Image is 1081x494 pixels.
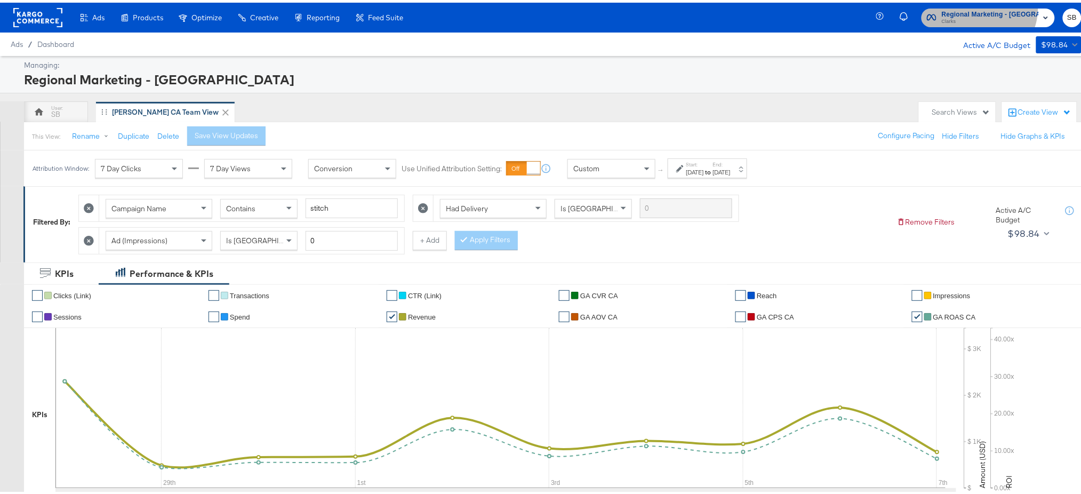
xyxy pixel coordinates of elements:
button: Rename [65,124,120,144]
text: Amount (USD) [978,439,988,485]
span: Impressions [933,289,971,297]
span: Creative [250,11,278,19]
button: Remove Filters [897,214,955,225]
input: Enter a search term [306,196,398,216]
button: + Add [413,228,447,248]
a: ✔ [387,288,397,298]
div: [PERSON_NAME] CA Team View [112,105,219,115]
div: This View: [32,130,60,138]
button: $98.84 [1004,222,1052,240]
span: Contains [226,201,255,211]
button: Duplicate [118,129,149,139]
a: ✔ [209,288,219,298]
span: / [23,37,37,46]
span: GA AOV CA [580,310,618,318]
span: Conversion [314,161,353,171]
div: Drag to reorder tab [101,106,107,112]
span: GA CPS CA [757,310,794,318]
div: [DATE] [686,165,704,174]
a: ✔ [912,309,923,320]
div: Attribution Window: [32,162,90,170]
span: Transactions [230,289,269,297]
div: $98.84 [1008,223,1040,239]
label: Use Unified Attribution Setting: [402,161,502,171]
div: Active A/C Budget [952,34,1031,50]
a: ✔ [559,309,570,320]
span: Clicks (Link) [53,289,91,297]
span: 7 Day Clicks [101,161,141,171]
div: Active A/C Budget [996,203,1055,222]
span: Is [GEOGRAPHIC_DATA] [560,201,642,211]
a: ✔ [559,288,570,298]
span: GA ROAS CA [933,310,976,318]
span: Sessions [53,310,82,318]
span: Reach [757,289,777,297]
button: Regional Marketing - [GEOGRAPHIC_DATA]Clarks [922,6,1055,25]
div: $98.84 [1042,36,1068,49]
a: ✔ [735,309,746,320]
div: Managing: [24,58,1079,68]
span: 7 Day Views [210,161,251,171]
span: Ad (Impressions) [111,233,167,243]
input: Enter a search term [640,196,732,216]
span: Optimize [191,11,222,19]
span: Spend [230,310,250,318]
input: Enter a number [306,228,398,248]
label: End: [713,158,731,165]
span: Campaign Name [111,201,166,211]
button: Hide Graphs & KPIs [1001,129,1066,139]
div: KPIs [55,265,74,277]
div: SB [51,107,60,117]
span: ↑ [656,166,667,170]
div: Search Views [932,105,990,115]
a: ✔ [32,309,43,320]
span: GA CVR CA [580,289,618,297]
div: [DATE] [713,165,731,174]
a: ✔ [209,309,219,320]
a: ✔ [32,288,43,298]
span: Is [GEOGRAPHIC_DATA] [226,233,308,243]
span: Reporting [307,11,340,19]
a: ✔ [735,288,746,298]
a: ✔ [912,288,923,298]
a: ✔ [387,309,397,320]
div: Create View [1018,105,1071,115]
text: ROI [1005,473,1014,485]
span: Ads [11,37,23,46]
button: Hide Filters [942,129,980,139]
div: Regional Marketing - [GEOGRAPHIC_DATA] [24,68,1079,86]
span: Had Delivery [446,201,488,211]
span: Revenue [408,310,436,318]
span: Custom [573,161,599,171]
label: Start: [686,158,704,165]
div: Performance & KPIs [130,265,213,277]
span: Products [133,11,163,19]
div: Filtered By: [33,214,70,225]
span: Ads [92,11,105,19]
span: SB [1067,9,1077,21]
a: Dashboard [37,37,74,46]
button: Configure Pacing [871,124,942,143]
span: Clarks [942,15,1039,23]
span: Feed Suite [368,11,403,19]
strong: to [704,165,713,173]
div: KPIs [32,407,47,417]
span: Regional Marketing - [GEOGRAPHIC_DATA] [942,6,1039,18]
button: Delete [157,129,179,139]
span: CTR (Link) [408,289,442,297]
